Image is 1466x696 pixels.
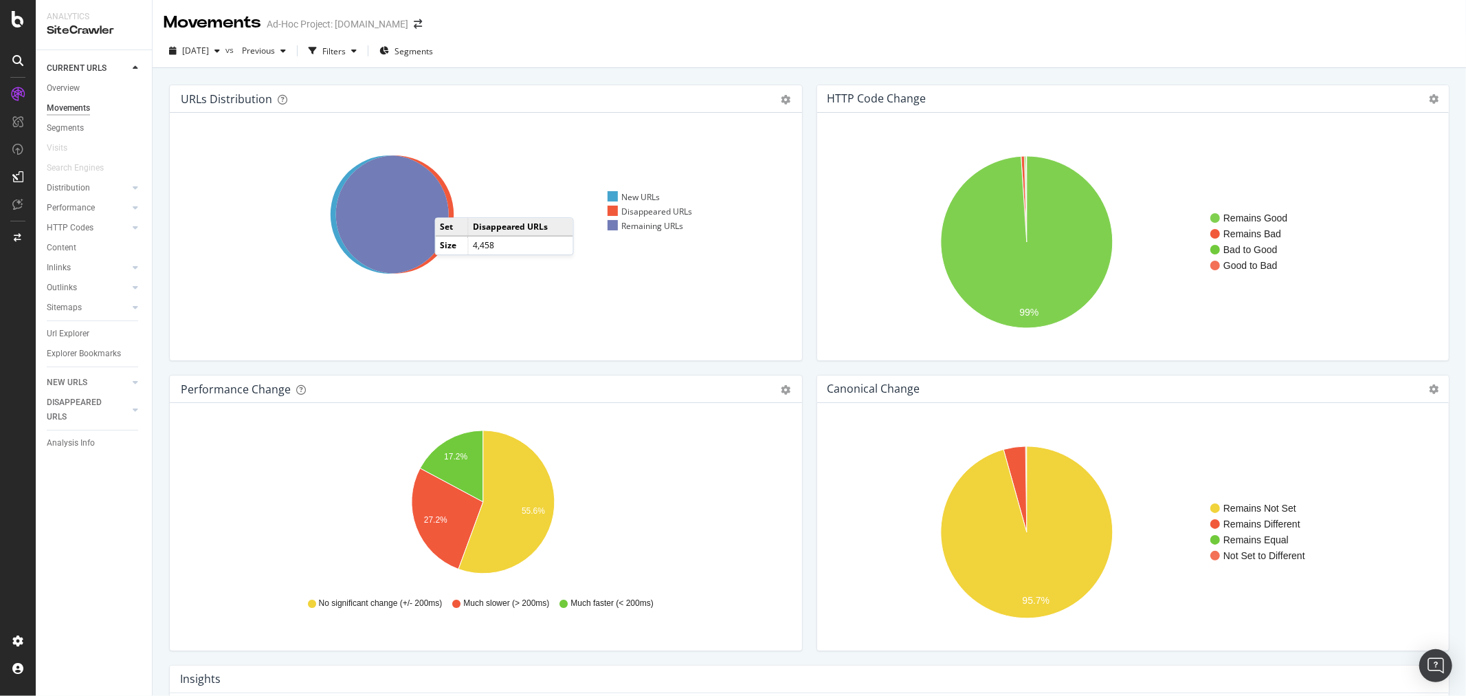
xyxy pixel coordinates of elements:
[436,219,469,237] td: Set
[424,516,447,525] text: 27.2%
[319,598,443,609] span: No significant change (+/- 200ms)
[468,237,573,254] td: 4,458
[267,17,408,31] div: Ad-Hoc Project: [DOMAIN_NAME]
[47,61,107,76] div: CURRENT URLS
[1223,213,1287,224] text: Remains Good
[47,23,141,39] div: SiteCrawler
[608,220,683,232] div: Remaining URLs
[414,19,422,29] div: arrow-right-arrow-left
[180,670,221,688] h4: Insights
[374,40,438,62] button: Segments
[1223,534,1289,545] text: Remains Equal
[436,237,469,254] td: Size
[781,385,791,395] div: gear
[1022,595,1049,606] text: 95.7%
[164,40,225,62] button: [DATE]
[47,436,142,450] a: Analysis Info
[47,241,76,255] div: Content
[781,95,791,105] div: gear
[47,101,142,116] a: Movements
[608,206,692,217] div: Disappeared URLs
[47,436,95,450] div: Analysis Info
[1223,550,1305,561] text: Not Set to Different
[47,81,142,96] a: Overview
[828,89,926,108] h4: HTTP Code Change
[47,241,142,255] a: Content
[522,506,545,516] text: 55.6%
[182,45,209,56] span: 2025 Oct. 6th
[47,395,116,424] div: DISAPPEARED URLS
[47,81,80,96] div: Overview
[47,261,129,275] a: Inlinks
[47,161,104,175] div: Search Engines
[47,161,118,175] a: Search Engines
[47,141,67,155] div: Visits
[608,191,660,203] div: New URLs
[225,44,236,56] span: vs
[47,141,81,155] a: Visits
[47,281,77,295] div: Outlinks
[468,219,573,237] td: Disappeared URLs
[1223,519,1300,530] text: Remains Different
[47,181,129,195] a: Distribution
[181,425,785,585] svg: A chart.
[47,101,90,116] div: Movements
[47,327,89,341] div: Url Explorer
[828,425,1432,640] svg: A chart.
[1223,260,1278,271] text: Good to Bad
[47,376,129,390] a: NEW URLS
[1019,307,1039,318] text: 99%
[164,11,261,34] div: Movements
[47,181,90,195] div: Distribution
[47,201,129,215] a: Performance
[828,380,920,398] h4: Canonical Change
[236,45,275,56] span: Previous
[47,221,93,235] div: HTTP Codes
[47,347,121,361] div: Explorer Bookmarks
[570,598,653,609] span: Much faster (< 200ms)
[47,301,82,315] div: Sitemaps
[181,92,272,106] div: URLs Distribution
[47,327,142,341] a: Url Explorer
[47,121,142,135] a: Segments
[322,45,346,57] div: Filters
[828,135,1432,349] svg: A chart.
[1223,503,1296,514] text: Remains Not Set
[47,301,129,315] a: Sitemaps
[47,347,142,361] a: Explorer Bookmarks
[236,40,291,62] button: Previous
[47,281,129,295] a: Outlinks
[47,201,95,215] div: Performance
[1429,94,1439,104] i: Options
[47,11,141,23] div: Analytics
[181,382,291,396] div: Performance Change
[1419,649,1452,682] div: Open Intercom Messenger
[1429,384,1439,394] i: Options
[47,221,129,235] a: HTTP Codes
[1223,244,1278,255] text: Bad to Good
[47,261,71,275] div: Inlinks
[47,395,129,424] a: DISAPPEARED URLS
[47,376,87,390] div: NEW URLS
[1223,228,1281,239] text: Remains Bad
[444,452,467,461] text: 17.2%
[303,40,362,62] button: Filters
[395,45,433,57] span: Segments
[463,598,549,609] span: Much slower (> 200ms)
[47,61,129,76] a: CURRENT URLS
[47,121,84,135] div: Segments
